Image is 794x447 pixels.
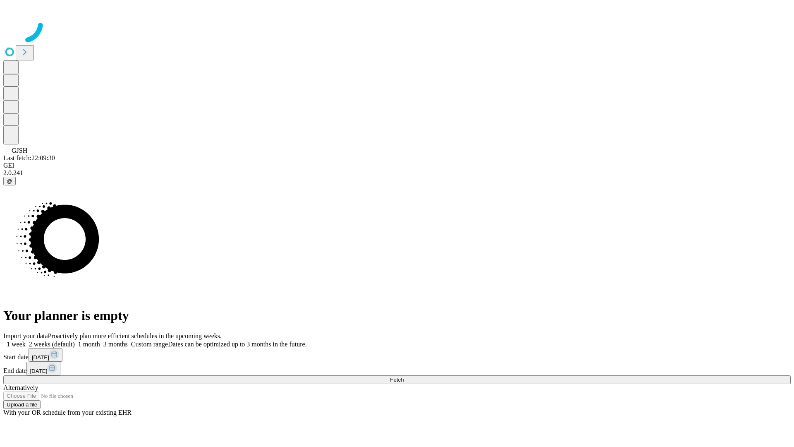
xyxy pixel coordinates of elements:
[131,341,168,348] span: Custom range
[3,177,16,185] button: @
[12,147,27,154] span: GJSH
[3,308,791,323] h1: Your planner is empty
[3,348,791,362] div: Start date
[26,362,60,375] button: [DATE]
[48,332,222,339] span: Proactively plan more efficient schedules in the upcoming weeks.
[3,332,48,339] span: Import your data
[3,375,791,384] button: Fetch
[29,348,62,362] button: [DATE]
[3,362,791,375] div: End date
[3,409,132,416] span: With your OR schedule from your existing EHR
[103,341,128,348] span: 3 months
[3,400,41,409] button: Upload a file
[7,178,12,184] span: @
[3,169,791,177] div: 2.0.241
[390,377,404,383] span: Fetch
[3,162,791,169] div: GEI
[78,341,100,348] span: 1 month
[7,341,26,348] span: 1 week
[3,384,38,391] span: Alternatively
[3,154,55,161] span: Last fetch: 22:09:30
[29,341,75,348] span: 2 weeks (default)
[30,368,47,374] span: [DATE]
[168,341,306,348] span: Dates can be optimized up to 3 months in the future.
[32,354,49,360] span: [DATE]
